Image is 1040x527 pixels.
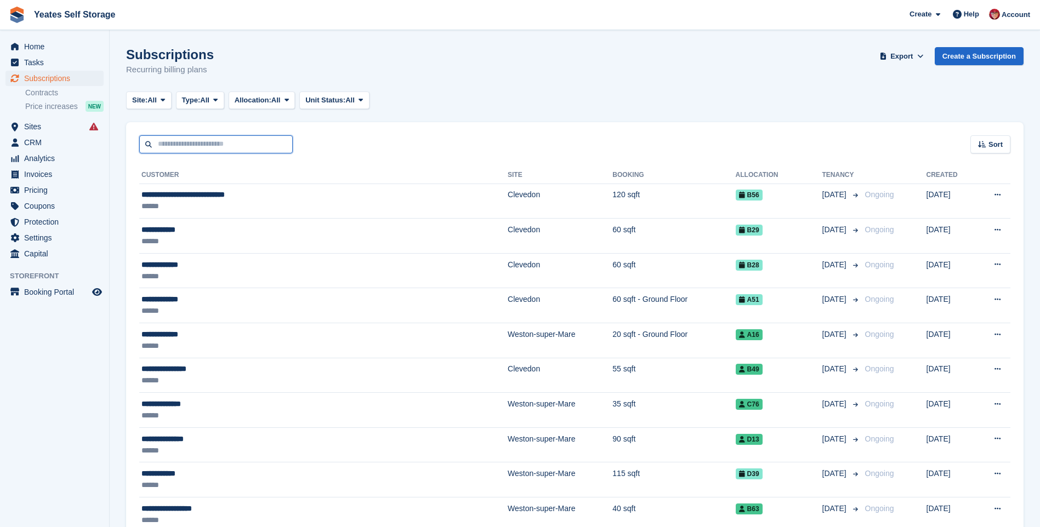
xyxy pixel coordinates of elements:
td: 90 sqft [612,427,735,462]
button: Export [878,47,926,65]
span: [DATE] [822,294,849,305]
th: Site [508,167,612,184]
span: Analytics [24,151,90,166]
button: Type: All [176,91,224,110]
a: Preview store [90,285,104,299]
span: B28 [736,260,763,271]
span: B49 [736,364,763,375]
th: Customer [139,167,508,184]
td: [DATE] [927,323,975,358]
span: B29 [736,225,763,236]
img: Wendie Tanner [989,9,1000,20]
td: Clevedon [508,219,612,254]
a: menu [5,119,104,134]
a: menu [5,151,104,166]
span: A51 [736,294,763,305]
i: Smart entry sync failures have occurred [89,122,98,131]
td: Weston-super-Mare [508,462,612,497]
span: [DATE] [822,329,849,340]
th: Booking [612,167,735,184]
span: B56 [736,190,763,201]
span: Ongoing [865,295,894,303]
td: [DATE] [927,184,975,219]
th: Created [927,167,975,184]
h1: Subscriptions [126,47,214,62]
span: Ongoing [865,190,894,199]
span: Settings [24,230,90,245]
span: Ongoing [865,399,894,408]
span: Ongoing [865,330,894,339]
td: [DATE] [927,393,975,428]
td: Weston-super-Mare [508,427,612,462]
span: A16 [736,329,763,340]
span: Ongoing [865,225,894,234]
span: D39 [736,468,763,479]
span: Site: [132,95,147,106]
a: Yeates Self Storage [30,5,120,24]
a: menu [5,135,104,150]
td: 60 sqft [612,253,735,288]
span: Tasks [24,55,90,70]
button: Unit Status: All [299,91,369,110]
td: 120 sqft [612,184,735,219]
span: All [271,95,281,106]
span: [DATE] [822,224,849,236]
td: [DATE] [927,219,975,254]
a: menu [5,246,104,261]
span: Account [1002,9,1030,20]
a: menu [5,167,104,182]
span: Ongoing [865,434,894,443]
span: Home [24,39,90,54]
span: Type: [182,95,201,106]
td: 35 sqft [612,393,735,428]
span: Protection [24,214,90,230]
a: menu [5,230,104,245]
td: Clevedon [508,184,612,219]
td: [DATE] [927,253,975,288]
td: 60 sqft [612,219,735,254]
span: All [345,95,355,106]
p: Recurring billing plans [126,64,214,76]
span: Ongoing [865,260,894,269]
span: Help [964,9,979,20]
span: Export [890,51,913,62]
span: All [147,95,157,106]
span: [DATE] [822,398,849,410]
span: Ongoing [865,504,894,513]
span: Sort [988,139,1003,150]
span: C76 [736,399,763,410]
div: NEW [86,101,104,112]
span: Pricing [24,182,90,198]
span: [DATE] [822,259,849,271]
span: Booking Portal [24,284,90,300]
span: Ongoing [865,364,894,373]
button: Site: All [126,91,172,110]
span: [DATE] [822,468,849,479]
a: Create a Subscription [935,47,1024,65]
span: Price increases [25,101,78,112]
a: menu [5,55,104,70]
span: CRM [24,135,90,150]
td: [DATE] [927,427,975,462]
span: Invoices [24,167,90,182]
td: Clevedon [508,288,612,323]
td: 55 sqft [612,358,735,393]
span: D13 [736,434,763,445]
span: [DATE] [822,503,849,514]
a: menu [5,198,104,214]
span: [DATE] [822,433,849,445]
td: [DATE] [927,288,975,323]
a: menu [5,284,104,300]
span: Coupons [24,198,90,214]
span: Allocation: [235,95,271,106]
td: Weston-super-Mare [508,323,612,358]
a: Price increases NEW [25,100,104,112]
a: menu [5,39,104,54]
td: Clevedon [508,358,612,393]
span: Subscriptions [24,71,90,86]
span: Unit Status: [305,95,345,106]
a: menu [5,214,104,230]
th: Tenancy [822,167,861,184]
td: [DATE] [927,462,975,497]
td: 60 sqft - Ground Floor [612,288,735,323]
